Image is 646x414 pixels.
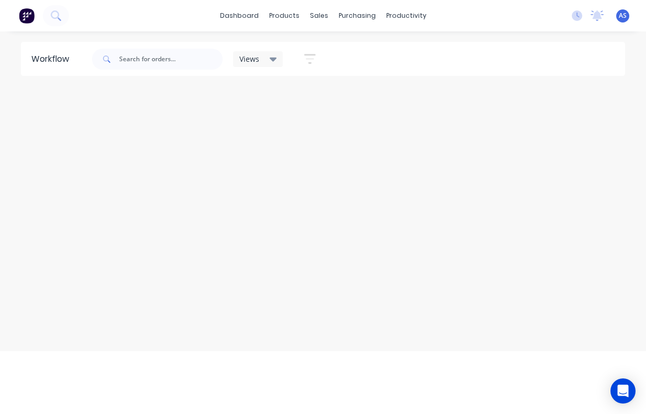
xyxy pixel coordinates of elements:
div: Workflow [31,53,74,65]
div: Open Intercom Messenger [610,378,636,404]
span: AS [619,11,627,20]
div: purchasing [333,8,381,24]
div: products [264,8,305,24]
span: Views [239,53,259,64]
input: Search for orders... [119,49,223,70]
img: Factory [19,8,34,24]
a: dashboard [215,8,264,24]
div: productivity [381,8,432,24]
div: sales [305,8,333,24]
